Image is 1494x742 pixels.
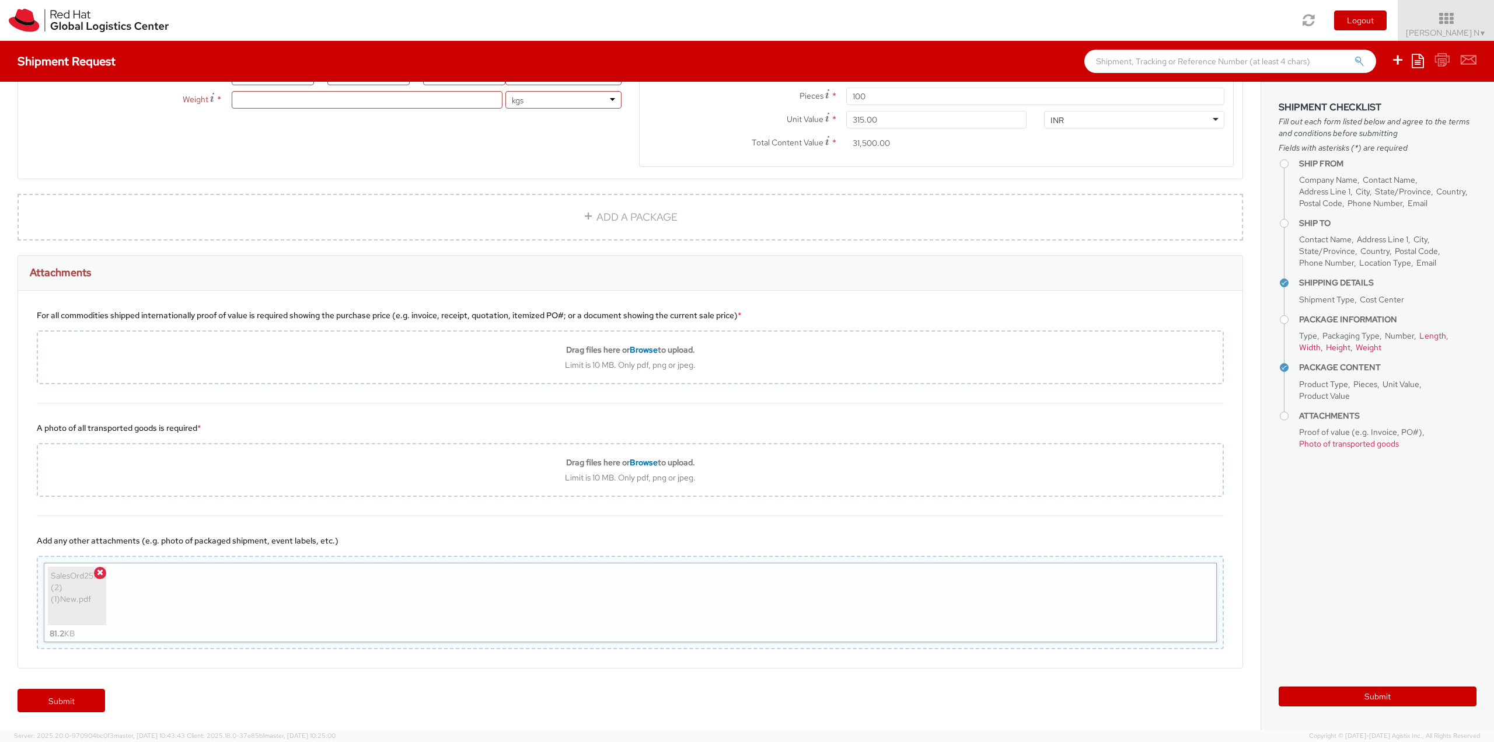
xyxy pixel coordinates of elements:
[1406,27,1486,38] span: [PERSON_NAME] N
[1084,50,1376,73] input: Shipment, Tracking or Reference Number (at least 4 chars)
[800,90,823,101] span: Pieces
[1356,186,1370,197] span: City
[1299,438,1399,449] span: Photo of transported goods
[37,422,1224,434] div: A photo of all transported goods is required
[51,570,103,622] div: SalesOrd25191977 (2) (1)New.pdf
[1299,342,1321,353] span: Width
[1334,11,1387,30] button: Logout
[1299,427,1422,437] span: Proof of value (e.g. Invoice, PO#)
[1416,257,1436,268] span: Email
[38,360,1223,370] div: Limit is 10 MB. Only pdf, png or jpeg.
[1299,379,1348,389] span: Product Type
[1299,186,1350,197] span: Address Line 1
[1375,186,1431,197] span: State/Province
[1359,257,1411,268] span: Location Type
[1413,234,1427,245] span: City
[787,114,823,124] span: Unit Value
[37,535,1224,546] div: Add any other attachments (e.g. photo of packaged shipment, event labels, etc.)
[1479,29,1486,38] span: ▼
[1299,198,1342,208] span: Postal Code
[630,457,658,468] span: Browse
[1299,278,1476,287] h4: Shipping Details
[1299,257,1354,268] span: Phone Number
[37,309,1224,321] div: For all commodities shipped internationally proof of value is required showing the purchase price...
[1299,234,1352,245] span: Contact Name
[1299,246,1355,256] span: State/Province
[38,472,1223,483] div: Limit is 10 MB. Only pdf, png or jpeg.
[1299,219,1476,228] h4: Ship To
[1363,175,1415,185] span: Contact Name
[9,9,169,32] img: rh-logistics-00dfa346123c4ec078e1.svg
[1436,186,1465,197] span: Country
[1299,363,1476,372] h4: Package Content
[50,628,64,639] strong: 81.2
[1395,246,1438,256] span: Postal Code
[1360,294,1404,305] span: Cost Center
[752,137,823,148] span: Total Content Value
[1408,198,1427,208] span: Email
[630,344,658,355] span: Browse
[1279,102,1476,113] h3: Shipment Checklist
[1279,116,1476,139] span: Fill out each form listed below and agree to the terms and conditions before submitting
[1309,731,1480,741] span: Copyright © [DATE]-[DATE] Agistix Inc., All Rights Reserved
[1299,175,1357,185] span: Company Name
[14,731,185,740] span: Server: 2025.20.0-970904bc0f3
[1299,412,1476,420] h4: Attachments
[1299,159,1476,168] h4: Ship From
[18,55,116,68] h4: Shipment Request
[183,94,208,104] span: Weight
[1419,330,1446,341] span: Length
[1385,330,1414,341] span: Number
[18,689,105,712] a: Submit
[1299,330,1317,341] span: Type
[1322,330,1380,341] span: Packaging Type
[566,344,695,355] b: Drag files here or to upload.
[1279,687,1476,706] button: Submit
[1383,379,1419,389] span: Unit Value
[187,731,336,740] span: Client: 2025.18.0-37e85b1
[18,194,1243,241] a: ADD A PACKAGE
[1326,342,1350,353] span: Height
[30,267,91,278] h3: Attachments
[1299,315,1476,324] h4: Package Information
[1356,342,1381,353] span: Weight
[1353,379,1377,389] span: Pieces
[566,457,695,468] b: Drag files here or to upload.
[1357,234,1408,245] span: Address Line 1
[1299,294,1355,305] span: Shipment Type
[1050,114,1064,126] div: INR
[1348,198,1402,208] span: Phone Number
[1360,246,1390,256] span: Country
[114,731,185,740] span: master, [DATE] 10:43:43
[264,731,336,740] span: master, [DATE] 10:25:00
[1279,142,1476,154] span: Fields with asterisks (*) are required
[50,625,75,642] div: KB
[1299,391,1350,401] span: Product Value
